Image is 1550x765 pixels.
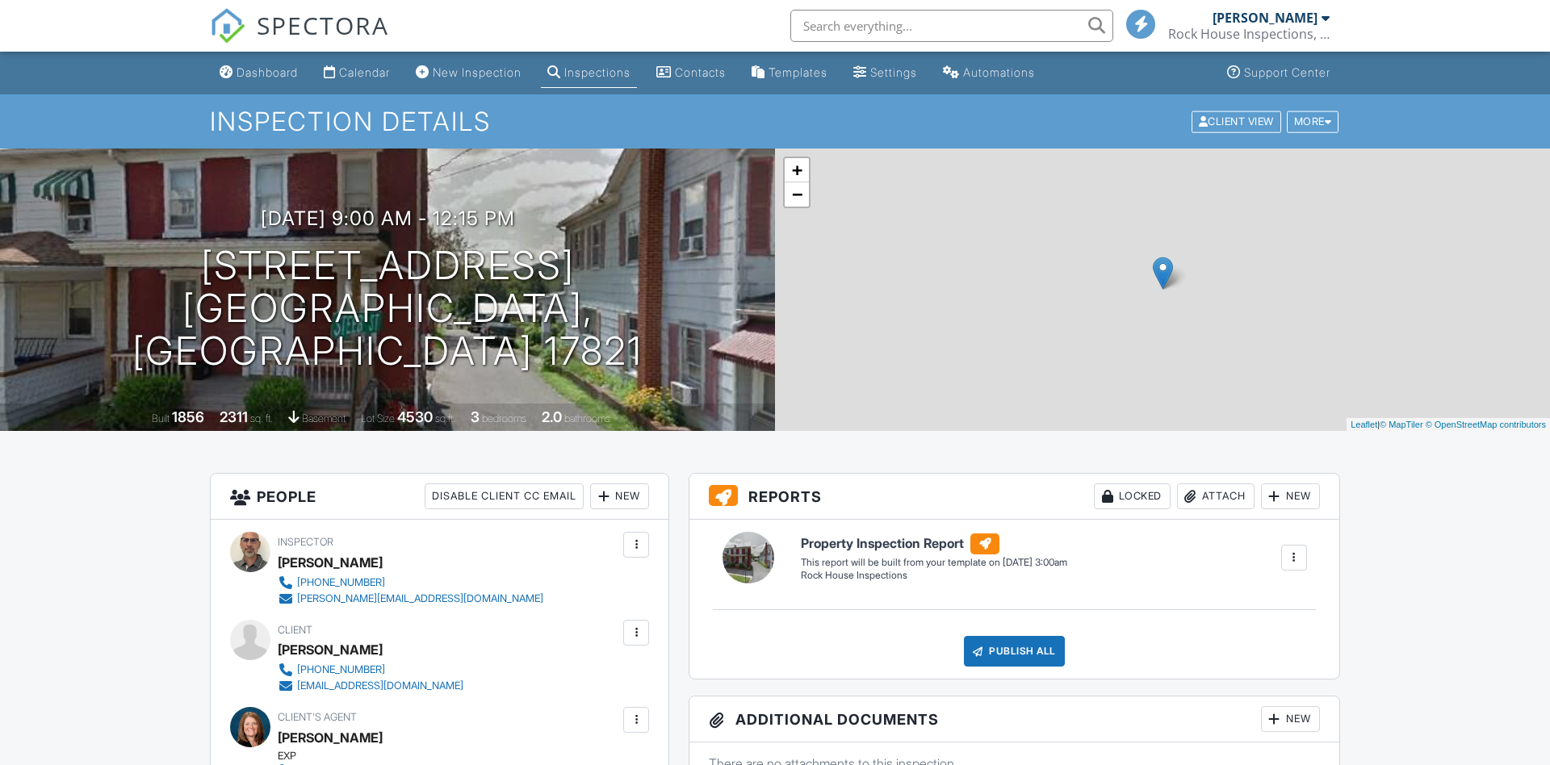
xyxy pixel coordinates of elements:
[433,65,522,79] div: New Inspection
[963,65,1035,79] div: Automations
[1426,420,1546,429] a: © OpenStreetMap contributors
[1287,111,1339,132] div: More
[1168,26,1330,42] div: Rock House Inspections, LLC.
[1177,483,1255,509] div: Attach
[397,408,433,425] div: 4530
[435,412,455,424] span: sq.ft.
[297,663,385,676] div: [PHONE_NUMBER]
[220,408,248,425] div: 2311
[339,65,390,79] div: Calendar
[409,58,528,88] a: New Inspection
[1244,65,1330,79] div: Support Center
[26,245,749,372] h1: [STREET_ADDRESS] [GEOGRAPHIC_DATA], [GEOGRAPHIC_DATA] 17821
[297,592,543,605] div: [PERSON_NAME][EMAIL_ADDRESS][DOMAIN_NAME]
[870,65,917,79] div: Settings
[1380,420,1423,429] a: © MapTiler
[210,22,389,56] a: SPECTORA
[1094,483,1171,509] div: Locked
[847,58,924,88] a: Settings
[1190,115,1285,127] a: Client View
[785,182,809,207] a: Zoom out
[769,65,827,79] div: Templates
[785,158,809,182] a: Zoom in
[210,107,1340,136] h1: Inspection Details
[590,483,649,509] div: New
[172,408,204,425] div: 1856
[650,58,732,88] a: Contacts
[237,65,298,79] div: Dashboard
[689,696,1339,742] h3: Additional Documents
[278,591,543,607] a: [PERSON_NAME][EMAIL_ADDRESS][DOMAIN_NAME]
[1221,58,1337,88] a: Support Center
[210,8,245,44] img: The Best Home Inspection Software - Spectora
[261,207,515,229] h3: [DATE] 9:00 am - 12:15 pm
[542,408,562,425] div: 2.0
[564,412,610,424] span: bathrooms
[1192,111,1281,132] div: Client View
[278,637,383,662] div: [PERSON_NAME]
[278,624,312,636] span: Client
[801,533,1067,554] h6: Property Inspection Report
[675,65,726,79] div: Contacts
[278,725,383,750] a: [PERSON_NAME]
[1213,10,1317,26] div: [PERSON_NAME]
[317,58,396,88] a: Calendar
[745,58,834,88] a: Templates
[152,412,170,424] span: Built
[541,58,637,88] a: Inspections
[257,8,389,42] span: SPECTORA
[801,569,1067,583] div: Rock House Inspections
[278,750,556,763] div: EXP
[302,412,346,424] span: basement
[564,65,630,79] div: Inspections
[1347,418,1550,432] div: |
[1261,483,1320,509] div: New
[278,678,463,694] a: [EMAIL_ADDRESS][DOMAIN_NAME]
[471,408,480,425] div: 3
[278,662,463,678] a: [PHONE_NUMBER]
[278,711,357,723] span: Client's Agent
[297,576,385,589] div: [PHONE_NUMBER]
[1261,706,1320,732] div: New
[297,679,463,692] div: [EMAIL_ADDRESS][DOMAIN_NAME]
[211,474,668,520] h3: People
[790,10,1113,42] input: Search everything...
[1351,420,1377,429] a: Leaflet
[361,412,395,424] span: Lot Size
[964,636,1065,667] div: Publish All
[689,474,1339,520] h3: Reports
[278,536,333,548] span: Inspector
[936,58,1041,88] a: Automations (Basic)
[482,412,526,424] span: bedrooms
[425,483,584,509] div: Disable Client CC Email
[213,58,304,88] a: Dashboard
[801,556,1067,569] div: This report will be built from your template on [DATE] 3:00am
[278,550,383,575] div: [PERSON_NAME]
[250,412,273,424] span: sq. ft.
[278,575,543,591] a: [PHONE_NUMBER]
